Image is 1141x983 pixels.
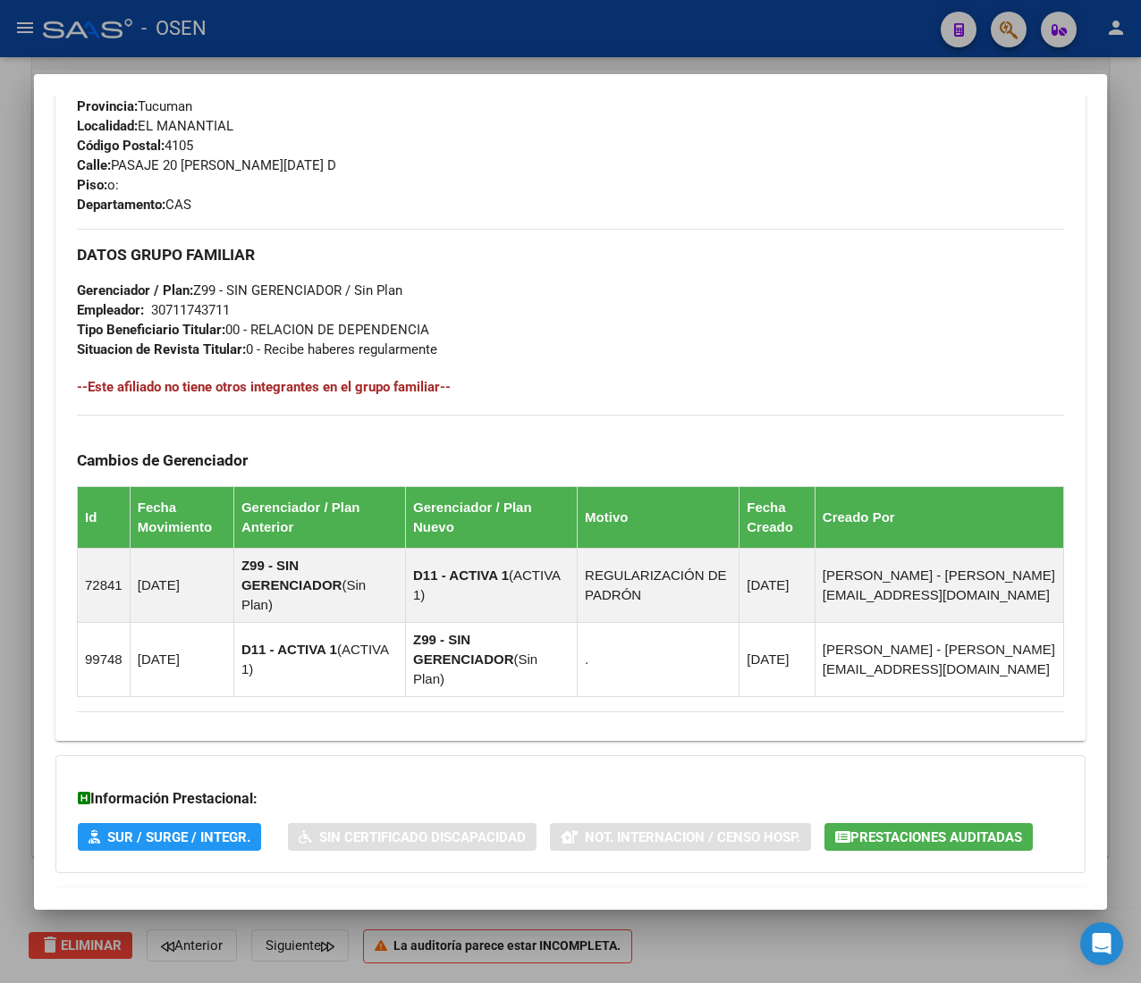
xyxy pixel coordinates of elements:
[241,642,337,657] strong: D11 - ACTIVA 1
[77,197,191,213] span: CAS
[77,450,1064,470] h3: Cambios de Gerenciador
[815,622,1063,696] td: [PERSON_NAME] - [PERSON_NAME][EMAIL_ADDRESS][DOMAIN_NAME]
[78,788,1063,810] h3: Información Prestacional:
[740,622,816,696] td: [DATE]
[585,829,800,845] span: Not. Internacion / Censo Hosp.
[78,823,261,851] button: SUR / SURGE / INTEGR.
[233,548,405,622] td: ( )
[77,79,195,95] strong: Teléfono Particular:
[815,486,1063,548] th: Creado Por
[815,548,1063,622] td: [PERSON_NAME] - [PERSON_NAME][EMAIL_ADDRESS][DOMAIN_NAME]
[77,341,437,357] span: 0 - Recibe haberes regularmente
[78,486,131,548] th: Id
[740,548,816,622] td: [DATE]
[288,823,537,851] button: Sin Certificado Discapacidad
[77,177,119,193] span: o:
[77,377,1064,397] h4: --Este afiliado no tiene otros integrantes en el grupo familiar--
[77,302,144,318] strong: Empleador:
[130,486,233,548] th: Fecha Movimiento
[77,177,107,193] strong: Piso:
[130,548,233,622] td: [DATE]
[130,622,233,696] td: [DATE]
[78,548,131,622] td: 72841
[406,548,578,622] td: ( )
[77,157,336,173] span: PASAJE 20 [PERSON_NAME][DATE] D
[77,282,193,298] strong: Gerenciador / Plan:
[77,118,233,134] span: EL MANANTIAL
[77,197,165,213] strong: Departamento:
[77,282,402,298] span: Z99 - SIN GERENCIADOR / Sin Plan
[233,486,405,548] th: Gerenciador / Plan Anterior
[413,567,560,602] span: ACTIVA 1
[77,98,192,114] span: Tucuman
[77,118,138,134] strong: Localidad:
[77,322,225,338] strong: Tipo Beneficiario Titular:
[233,622,405,696] td: ( )
[413,567,509,583] strong: D11 - ACTIVA 1
[241,642,388,676] span: ACTIVA 1
[77,138,165,154] strong: Código Postal:
[550,823,811,851] button: Not. Internacion / Censo Hosp.
[107,829,250,845] span: SUR / SURGE / INTEGR.
[78,622,131,696] td: 99748
[77,245,1064,265] h3: DATOS GRUPO FAMILIAR
[77,157,111,173] strong: Calle:
[406,486,578,548] th: Gerenciador / Plan Nuevo
[241,577,366,612] span: Sin Plan
[241,558,342,592] strong: Z99 - SIN GERENCIADOR
[578,548,740,622] td: REGULARIZACIÓN DE PADRÓN
[151,300,230,320] div: 30711743711
[850,829,1022,845] span: Prestaciones Auditadas
[319,829,526,845] span: Sin Certificado Discapacidad
[406,622,578,696] td: ( )
[740,486,816,548] th: Fecha Creado
[1080,922,1123,965] div: Open Intercom Messenger
[413,632,514,667] strong: Z99 - SIN GERENCIADOR
[77,138,193,154] span: 4105
[578,486,740,548] th: Motivo
[77,98,138,114] strong: Provincia:
[77,322,429,338] span: 00 - RELACION DE DEPENDENCIA
[77,341,246,357] strong: Situacion de Revista Titular:
[55,887,1086,930] mat-expansion-panel-header: Aportes y Contribuciones del Afiliado: 20268348612
[824,823,1033,851] button: Prestaciones Auditadas
[413,651,537,686] span: Sin Plan
[578,622,740,696] td: .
